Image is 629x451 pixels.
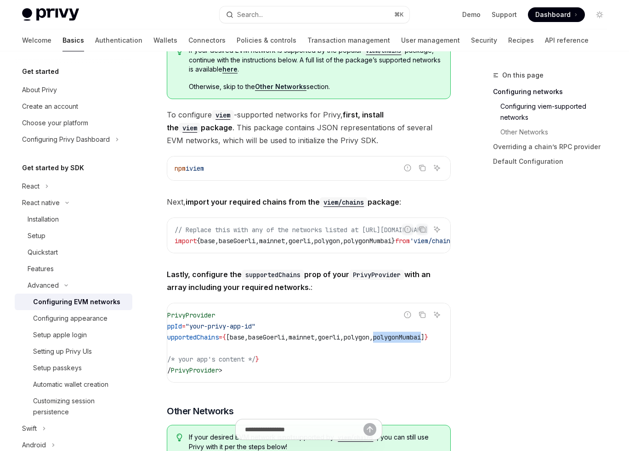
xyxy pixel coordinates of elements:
button: Report incorrect code [402,223,414,235]
a: Basics [62,29,84,51]
span: baseGoerli [219,237,255,245]
span: polygonMumbai [373,333,421,341]
span: base [200,237,215,245]
span: , [314,333,318,341]
div: Setup [28,230,45,241]
div: Configuring EVM networks [33,296,120,307]
span: = [182,322,186,330]
span: > [219,366,222,374]
span: polygonMumbai [344,237,391,245]
a: Demo [462,10,481,19]
div: React native [22,197,60,208]
button: Toggle React section [15,178,132,195]
div: Configuring Privy Dashboard [22,134,110,145]
div: Setup apple login [33,329,87,340]
a: Transaction management [307,29,390,51]
span: base [230,333,244,341]
a: Configuring EVM networks [15,294,132,310]
button: Ask AI [431,309,443,321]
span: goerli [289,237,311,245]
span: npm [175,164,186,173]
span: , [311,237,314,245]
button: Report incorrect code [402,309,414,321]
div: Search... [237,9,263,20]
span: } [425,333,428,341]
a: Authentication [95,29,142,51]
span: /* your app's content */ [167,355,255,363]
div: Android [22,440,46,451]
span: </ [164,366,171,374]
a: API reference [545,29,589,51]
div: Create an account [22,101,78,112]
span: [ [226,333,230,341]
a: Configuring viem-supported networks [493,99,614,125]
span: : [167,268,451,294]
a: Welcome [22,29,51,51]
div: Setting up Privy UIs [33,346,92,357]
div: About Privy [22,84,57,95]
button: Toggle Configuring Privy Dashboard section [15,131,132,148]
h5: Get started [22,66,59,77]
code: viem/chains [320,197,368,207]
code: viem [179,123,201,133]
a: Other Networks [255,83,306,91]
button: Toggle React native section [15,195,132,211]
span: baseGoerli [248,333,285,341]
span: mainnet [259,237,285,245]
span: , [369,333,373,341]
span: // Replace this with any of the networks listed at [URL][DOMAIN_NAME] [175,226,428,234]
a: Dashboard [528,7,585,22]
code: supportedChains [242,270,304,280]
div: React [22,181,40,192]
span: On this page [502,70,544,81]
a: Setup apple login [15,327,132,343]
span: , [244,333,248,341]
a: viem [212,110,234,119]
a: Default Configuration [493,154,614,169]
div: Quickstart [28,247,58,258]
a: Configuring networks [493,84,614,99]
a: Security [471,29,497,51]
button: Report incorrect code [402,162,414,174]
a: Installation [15,211,132,228]
div: Customizing session persistence [33,395,127,418]
a: Choose your platform [15,115,132,131]
span: polygon [314,237,340,245]
a: About Privy [15,82,132,98]
span: Dashboard [535,10,571,19]
span: PrivyProvider [167,311,215,319]
span: PrivyProvider [171,366,219,374]
h5: Get started by SDK [22,162,84,173]
span: 'viem/chains' [410,237,458,245]
span: polygon [344,333,369,341]
span: i [186,164,189,173]
a: Support [492,10,517,19]
a: Setup passkeys [15,360,132,376]
span: , [255,237,259,245]
a: Features [15,261,132,277]
div: Automatic wallet creation [33,379,108,390]
span: { [197,237,200,245]
strong: Other Networks [255,83,306,90]
span: "your-privy-app-id" [186,322,255,330]
div: Configuring appearance [33,313,108,324]
a: Setup [15,228,132,244]
button: Open search [220,6,410,23]
span: } [391,237,395,245]
a: Wallets [153,29,177,51]
a: Connectors [188,29,226,51]
strong: import your required chains from the package [186,197,399,206]
strong: first, install the package [167,110,384,132]
button: Ask AI [431,223,443,235]
a: Policies & controls [237,29,296,51]
a: Configuring appearance [15,310,132,327]
a: Customizing session persistence [15,393,132,420]
a: viem/chains [320,197,368,206]
a: Automatic wallet creation [15,376,132,393]
a: Setting up Privy UIs [15,343,132,360]
div: Setup passkeys [33,362,82,373]
div: Choose your platform [22,117,88,128]
a: Create an account [15,98,132,115]
button: Send message [363,423,376,436]
strong: Lastly, configure the prop of your with an array including your required networks. [167,270,431,292]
